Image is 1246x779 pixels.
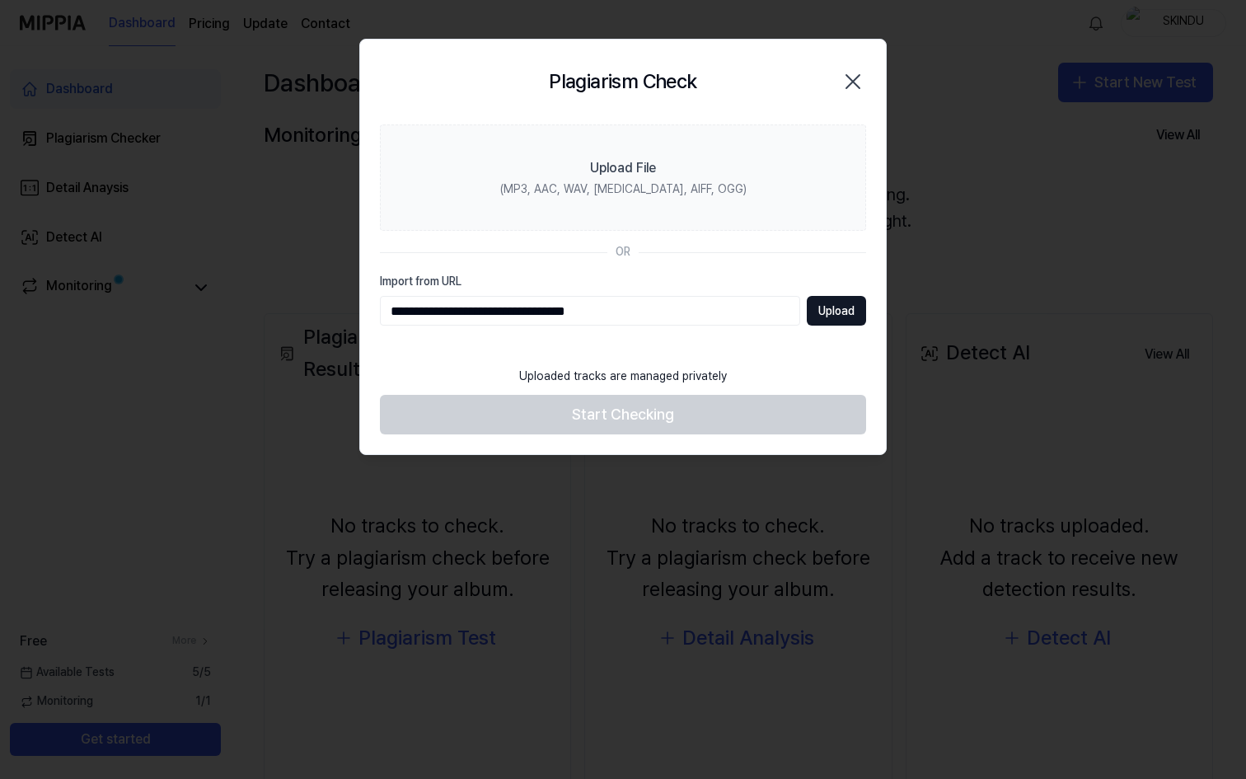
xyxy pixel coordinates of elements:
div: (MP3, AAC, WAV, [MEDICAL_DATA], AIFF, OGG) [500,181,747,198]
div: Upload File [590,158,656,178]
button: Upload [807,296,866,326]
div: Uploaded tracks are managed privately [509,359,737,395]
label: Import from URL [380,274,866,290]
div: OR [616,244,630,260]
h2: Plagiarism Check [549,66,696,97]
